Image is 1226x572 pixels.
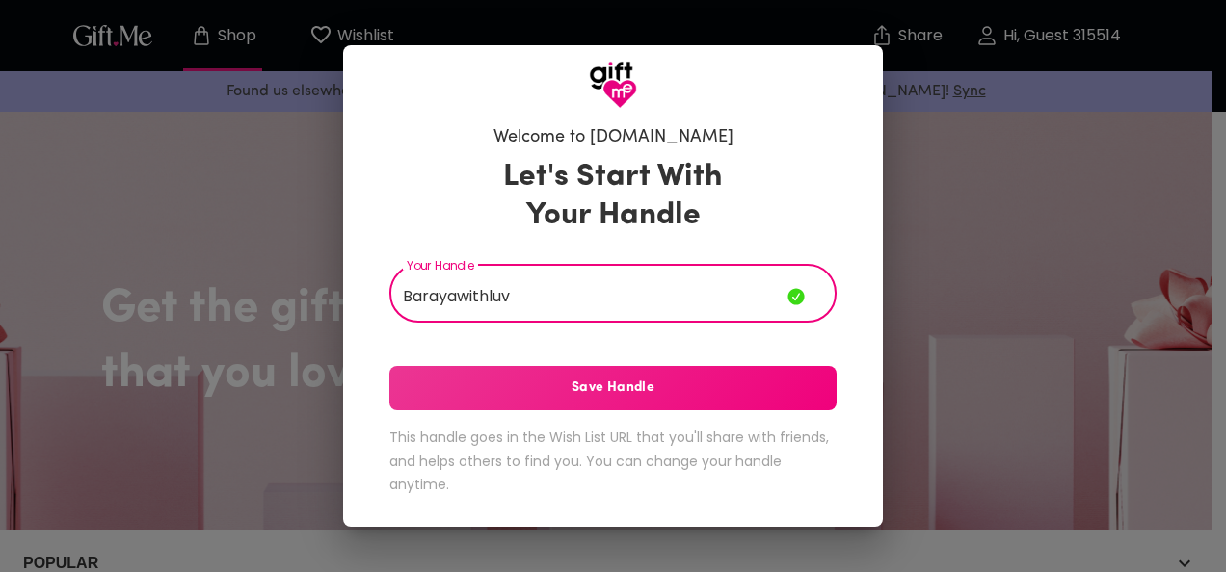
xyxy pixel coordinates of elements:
[493,126,733,149] h6: Welcome to [DOMAIN_NAME]
[389,377,837,399] span: Save Handle
[389,426,837,497] h6: This handle goes in the Wish List URL that you'll share with friends, and helps others to find yo...
[589,61,637,109] img: GiftMe Logo
[389,269,787,323] input: Your Handle
[389,366,837,410] button: Save Handle
[479,158,747,235] h3: Let's Start With Your Handle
